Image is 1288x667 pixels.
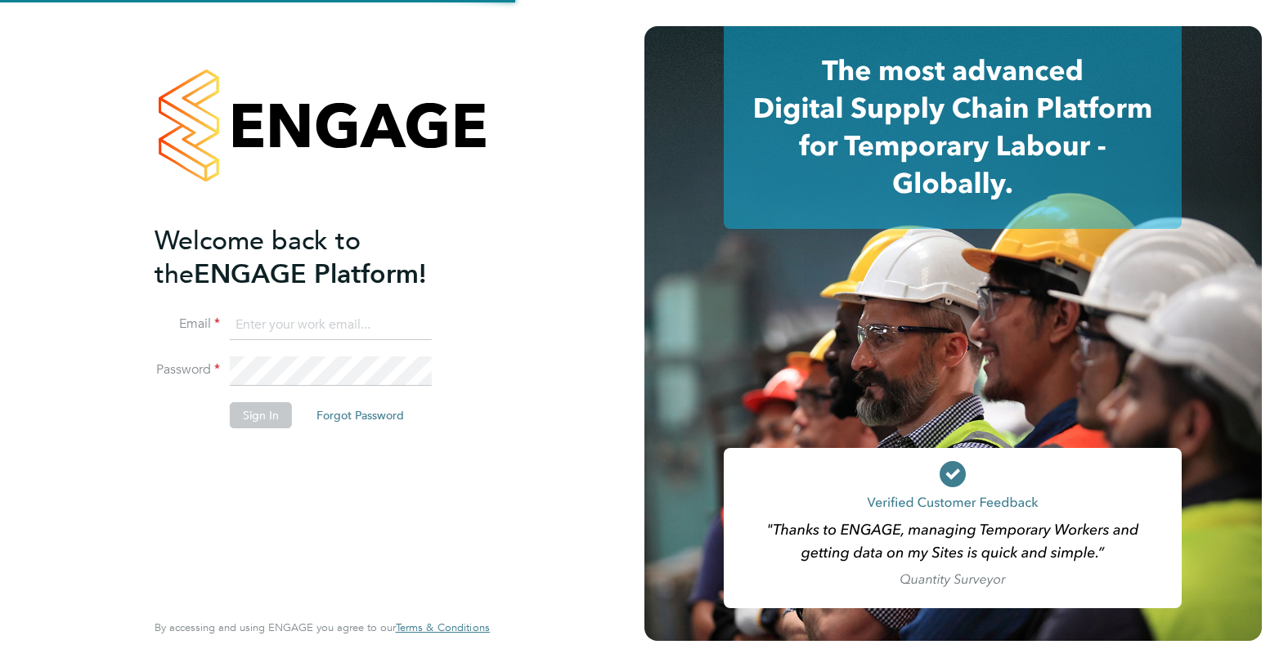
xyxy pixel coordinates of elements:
[230,311,432,340] input: Enter your work email...
[155,361,220,378] label: Password
[396,620,490,634] span: Terms & Conditions
[396,621,490,634] a: Terms & Conditions
[230,402,292,428] button: Sign In
[155,620,490,634] span: By accessing and using ENGAGE you agree to our
[155,224,473,291] h2: ENGAGE Platform!
[303,402,417,428] button: Forgot Password
[155,316,220,333] label: Email
[155,225,361,290] span: Welcome back to the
